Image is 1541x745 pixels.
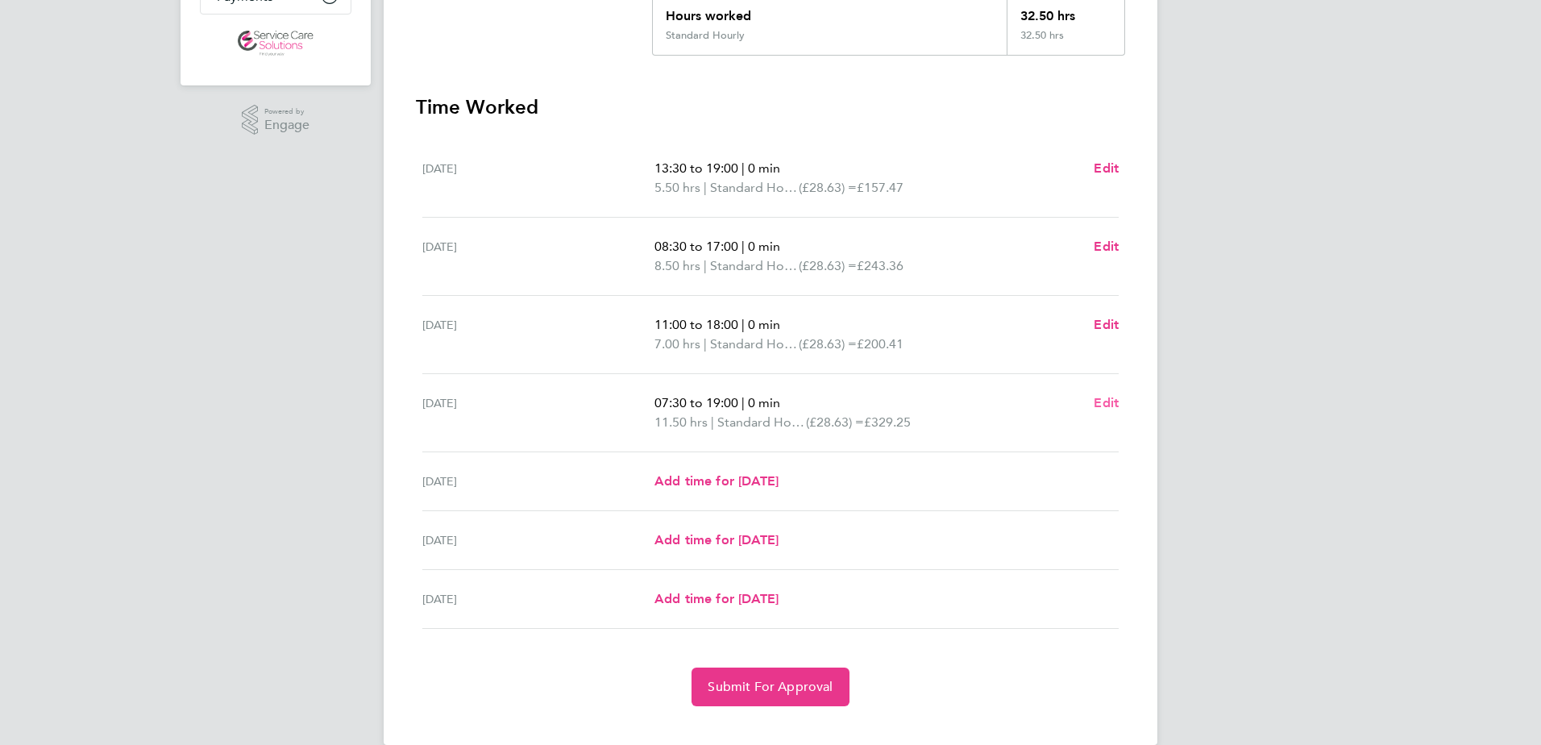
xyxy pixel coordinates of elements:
[654,531,779,550] a: Add time for [DATE]
[710,335,799,354] span: Standard Hourly
[1094,160,1119,176] span: Edit
[1094,393,1119,413] a: Edit
[1094,395,1119,410] span: Edit
[654,532,779,547] span: Add time for [DATE]
[654,180,700,195] span: 5.50 hrs
[864,414,911,430] span: £329.25
[654,591,779,606] span: Add time for [DATE]
[717,413,806,432] span: Standard Hourly
[857,180,903,195] span: £157.47
[654,589,779,609] a: Add time for [DATE]
[264,105,309,119] span: Powered by
[748,395,780,410] span: 0 min
[799,180,857,195] span: (£28.63) =
[1094,239,1119,254] span: Edit
[422,393,654,432] div: [DATE]
[654,317,738,332] span: 11:00 to 18:00
[710,178,799,198] span: Standard Hourly
[422,531,654,550] div: [DATE]
[748,239,780,254] span: 0 min
[654,473,779,489] span: Add time for [DATE]
[748,160,780,176] span: 0 min
[666,29,745,42] div: Standard Hourly
[704,336,707,352] span: |
[806,414,864,430] span: (£28.63) =
[422,315,654,354] div: [DATE]
[711,414,714,430] span: |
[710,256,799,276] span: Standard Hourly
[708,679,833,695] span: Submit For Approval
[422,472,654,491] div: [DATE]
[654,160,738,176] span: 13:30 to 19:00
[654,258,700,273] span: 8.50 hrs
[422,589,654,609] div: [DATE]
[741,395,745,410] span: |
[692,668,849,706] button: Submit For Approval
[741,317,745,332] span: |
[654,239,738,254] span: 08:30 to 17:00
[1007,29,1124,55] div: 32.50 hrs
[1094,159,1119,178] a: Edit
[422,159,654,198] div: [DATE]
[799,336,857,352] span: (£28.63) =
[238,31,314,56] img: servicecare-logo-retina.png
[654,336,700,352] span: 7.00 hrs
[242,105,310,135] a: Powered byEngage
[1094,237,1119,256] a: Edit
[264,119,309,132] span: Engage
[654,395,738,410] span: 07:30 to 19:00
[799,258,857,273] span: (£28.63) =
[200,31,351,56] a: Go to home page
[741,239,745,254] span: |
[748,317,780,332] span: 0 min
[422,237,654,276] div: [DATE]
[704,180,707,195] span: |
[704,258,707,273] span: |
[654,414,708,430] span: 11.50 hrs
[416,94,1125,120] h3: Time Worked
[1094,317,1119,332] span: Edit
[654,472,779,491] a: Add time for [DATE]
[857,336,903,352] span: £200.41
[741,160,745,176] span: |
[1094,315,1119,335] a: Edit
[857,258,903,273] span: £243.36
